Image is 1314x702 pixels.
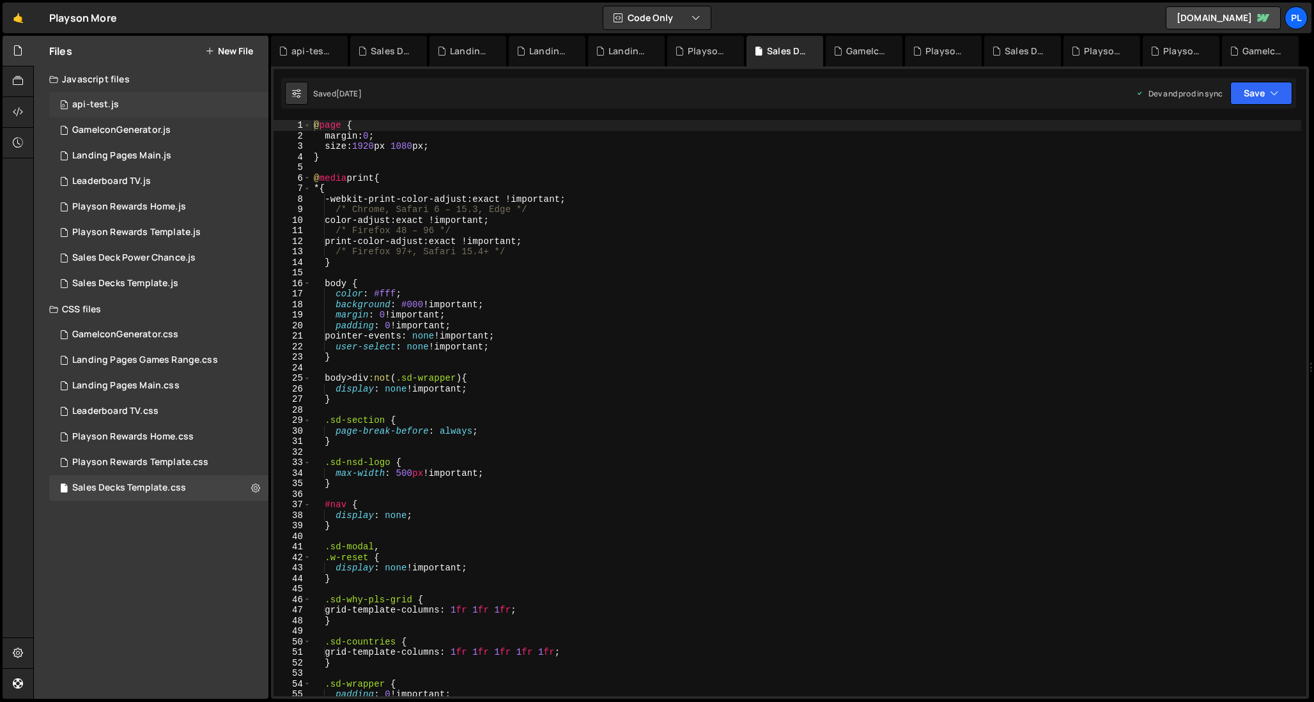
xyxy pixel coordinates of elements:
div: 35 [274,478,311,489]
div: Sales Decks Template.css [72,482,186,494]
div: 15074/39398.css [49,475,268,501]
div: 19 [274,310,311,321]
div: Playson Rewards Template.js [1084,45,1125,57]
div: Sales Decks Template.js [72,278,178,289]
div: api-test.js [72,99,119,111]
div: Playson Rewards Home.css [688,45,729,57]
div: Landing Pages Main.css [72,380,180,392]
div: 2 [274,131,311,142]
div: 15 [274,268,311,279]
div: 17 [274,289,311,300]
div: 14 [274,257,311,268]
a: [DOMAIN_NAME] [1166,6,1281,29]
div: CSS files [34,296,268,322]
div: 15074/40030.js [49,118,268,143]
div: Sales Deck Power Chance.js [72,252,196,264]
div: 15074/39403.js [49,194,268,220]
div: 11 [274,225,311,236]
div: 6 [274,173,311,184]
a: 🤙 [3,3,34,33]
div: 28 [274,405,311,416]
div: GameIconGenerator.js [72,125,171,136]
div: 10 [274,215,311,226]
div: 37 [274,500,311,510]
div: 16 [274,279,311,289]
div: Playson Rewards Template.js [72,227,201,238]
div: 25 [274,373,311,384]
div: 39 [274,521,311,531]
div: 15074/45984.js [49,92,268,118]
div: Playson Rewards Home.js [72,201,186,213]
div: 5 [274,162,311,173]
div: 48 [274,616,311,627]
div: Playson Rewards Template.css [925,45,966,57]
div: 41 [274,542,311,553]
div: 53 [274,668,311,679]
div: 15074/39399.js [49,271,268,296]
div: Sales Decks Template.js [371,45,412,57]
div: 20 [274,321,311,332]
div: 15074/39396.css [49,450,268,475]
div: 8 [274,194,311,205]
div: 43 [274,563,311,574]
div: 45 [274,584,311,595]
div: 15074/39400.css [49,373,268,399]
div: 27 [274,394,311,405]
div: 15074/39397.js [49,220,268,245]
div: Leaderboard TV.js [72,176,151,187]
div: Playson More [49,10,117,26]
div: 15074/40743.js [49,245,268,271]
div: Landing Pages Main.css [529,45,570,57]
div: GameIconGenerator.css [846,45,887,57]
div: 15074/39402.css [49,424,268,450]
div: GameIconGenerator.js [1242,45,1283,57]
div: 26 [274,384,311,395]
div: 12 [274,236,311,247]
div: Javascript files [34,66,268,92]
div: 15074/39395.js [49,143,268,169]
div: 9 [274,204,311,215]
div: 30 [274,426,311,437]
div: 51 [274,647,311,658]
div: [DATE] [336,88,362,99]
div: 1 [274,120,311,131]
div: 34 [274,468,311,479]
span: 0 [60,101,68,111]
div: 15074/41113.css [49,322,268,347]
div: 3 [274,141,311,152]
a: pl [1285,6,1308,29]
div: 22 [274,342,311,353]
div: 38 [274,510,311,521]
h2: Files [49,44,72,58]
div: Playson Rewards Home.js [1163,45,1204,57]
div: 4 [274,152,311,163]
div: api-test.js [291,45,332,57]
div: Leaderboard TV.css [72,406,158,417]
div: 49 [274,626,311,637]
div: 54 [274,679,311,690]
div: 50 [274,637,311,648]
div: Sales Decks Template.css [767,45,808,57]
div: 42 [274,553,311,563]
div: Landing Pages Main.js [72,150,171,162]
div: 13 [274,247,311,257]
div: 31 [274,436,311,447]
div: 36 [274,489,311,500]
div: Playson Rewards Template.css [72,457,208,468]
div: 21 [274,331,311,342]
div: Sales Deck Power Chance.js [1005,45,1046,57]
div: 7 [274,183,311,194]
button: Save [1230,82,1292,105]
div: GameIconGenerator.css [72,329,178,340]
div: 47 [274,605,311,616]
div: 15074/39405.css [49,399,268,424]
div: 24 [274,363,311,374]
div: 46 [274,595,311,606]
div: Playson Rewards Home.css [72,431,194,443]
div: Dev and prod in sync [1136,88,1223,99]
div: 52 [274,658,311,669]
div: 29 [274,415,311,426]
div: 32 [274,447,311,458]
div: Landing Pages Games Range.css [72,355,218,366]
